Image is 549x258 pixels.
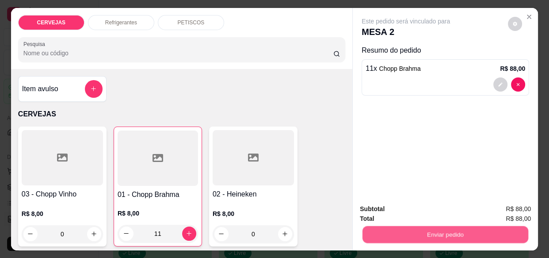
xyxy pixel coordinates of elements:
[278,227,292,241] button: increase-product-quantity
[213,189,294,200] h4: 02 - Heineken
[37,19,65,26] p: CERVEJAS
[118,189,198,200] h4: 01 - Chopp Brahma
[118,209,198,218] p: R$ 8,00
[362,226,528,243] button: Enviar pedido
[178,19,205,26] p: PETISCOS
[23,49,333,58] input: Pesquisa
[22,189,103,200] h4: 03 - Chopp Vinho
[493,77,507,92] button: decrease-product-quantity
[87,227,101,241] button: increase-product-quantity
[119,227,133,241] button: decrease-product-quantity
[23,227,38,241] button: decrease-product-quantity
[508,17,522,31] button: decrease-product-quantity
[182,227,196,241] button: increase-product-quantity
[213,209,294,218] p: R$ 8,00
[379,65,420,72] span: Chopp Brahma
[522,10,536,24] button: Close
[23,40,48,48] label: Pesquisa
[362,26,450,38] p: MESA 2
[18,109,345,119] p: CERVEJAS
[105,19,137,26] p: Refrigerantes
[85,80,103,98] button: add-separate-item
[214,227,229,241] button: decrease-product-quantity
[360,215,374,222] strong: Total
[362,45,529,56] p: Resumo do pedido
[22,84,58,94] h4: Item avulso
[362,17,450,26] p: Este pedido será vinculado para
[22,209,103,218] p: R$ 8,00
[500,64,525,73] p: R$ 88,00
[366,63,420,74] p: 11 x
[511,77,525,92] button: decrease-product-quantity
